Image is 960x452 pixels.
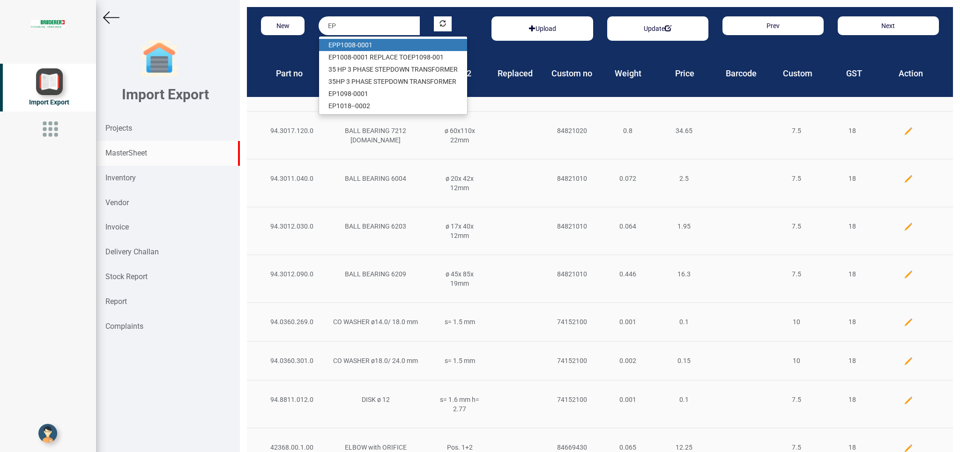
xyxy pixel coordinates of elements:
[105,272,148,281] strong: Stock Report
[600,269,656,279] div: 0.446
[768,174,825,183] div: 7.5
[263,222,320,231] div: 94.3012.030.0
[824,126,880,135] div: 18
[824,356,880,365] div: 18
[105,173,136,182] strong: Inventory
[824,443,880,452] div: 18
[768,443,825,452] div: 7.5
[328,102,336,110] strong: EP
[494,69,536,78] h4: Replaced
[824,222,880,231] div: 18
[141,40,178,77] img: garage-closed.png
[656,269,712,279] div: 16.3
[600,222,656,231] div: 0.064
[320,126,432,145] div: BALL BEARING 7212 [DOMAIN_NAME]
[656,222,712,231] div: 1.95
[838,16,939,35] button: Next
[904,126,913,136] img: edit.png
[432,356,488,365] div: s= 1.5 mm
[105,222,129,231] strong: Invoice
[263,443,320,452] div: 42368.00.1.00
[263,395,320,404] div: 94.8811.012.0
[328,90,336,97] strong: EP
[720,69,763,78] h4: Barcode
[904,356,913,366] img: edit.png
[105,297,127,306] strong: Report
[122,86,209,103] b: Import Export
[544,222,600,231] div: 84821010
[722,16,824,35] button: Prev
[544,317,600,326] div: 74152100
[320,356,432,365] div: CO WASHER ø18.0/ 24.0 mm
[105,198,129,207] strong: Vendor
[551,69,593,78] h4: Custom no
[656,126,712,135] div: 34.65
[768,317,825,326] div: 10
[768,126,825,135] div: 7.5
[319,100,467,112] a: EP1018--0002
[824,317,880,326] div: 18
[320,222,432,231] div: BALL BEARING 6203
[408,53,416,61] strong: EP
[904,174,913,184] img: edit.png
[607,69,650,78] h4: Weight
[320,269,432,279] div: BALL BEARING 6209
[432,269,488,288] div: ø 45x 85x 19mm
[600,126,656,135] div: 0.8
[319,39,467,51] a: EPP1008-0001
[544,269,600,279] div: 84821010
[268,69,311,78] h4: Part no
[319,51,467,63] a: EP1008-0001 REPLACE TOEP1098-001
[105,148,147,157] strong: MasterSheet
[824,269,880,279] div: 18
[320,443,432,452] div: ELBOW with ORIFICE
[263,126,320,135] div: 94.3017.120.0
[904,318,913,327] img: edit.png
[263,174,320,183] div: 94.3011.040.0
[105,124,132,133] strong: Projects
[432,222,488,240] div: ø 17x 40x 12mm
[319,75,467,88] a: 35HP 3 PHASE STEPDOWN TRANSFORMER
[889,69,932,78] h4: Action
[261,16,305,35] button: New
[663,69,706,78] h4: Price
[638,21,677,36] button: Update
[768,222,825,231] div: 7.5
[656,317,712,326] div: 0.1
[600,174,656,183] div: 0.072
[319,88,467,100] a: EP1098-0001
[833,69,876,78] h4: GST
[824,395,880,404] div: 18
[600,395,656,404] div: 0.001
[319,16,420,35] input: Serach by product part no
[768,356,825,365] div: 10
[328,41,336,49] strong: EP
[320,395,432,404] div: DISK ø 12
[381,78,389,85] strong: EP
[544,126,600,135] div: 84821020
[904,270,913,279] img: edit.png
[544,443,600,452] div: 84669430
[319,63,467,75] a: 35 HP 3 PHASE STEPDOWN TRANSFORMER
[776,69,819,78] h4: Custom
[904,396,913,405] img: edit.png
[432,126,488,145] div: ø 60x110x 22mm
[544,356,600,365] div: 74152100
[263,317,320,326] div: 94.0360.269.0
[105,322,143,331] strong: Complaints
[263,269,320,279] div: 94.3012.090.0
[432,174,488,193] div: ø 20x 42x 12mm
[491,16,593,41] div: Basic example
[432,317,488,326] div: s= 1.5 mm
[904,222,913,231] img: edit.png
[105,247,159,256] strong: Delivery Challan
[432,395,488,414] div: s= 1.6 mm h= 2.77
[544,174,600,183] div: 84821010
[29,98,69,106] span: Import Export
[320,317,432,326] div: CO WASHER ø14.0/ 18.0 mm
[768,395,825,404] div: 7.5
[656,395,712,404] div: 0.1
[544,395,600,404] div: 74152100
[374,53,382,61] strong: EP
[600,443,656,452] div: 0.065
